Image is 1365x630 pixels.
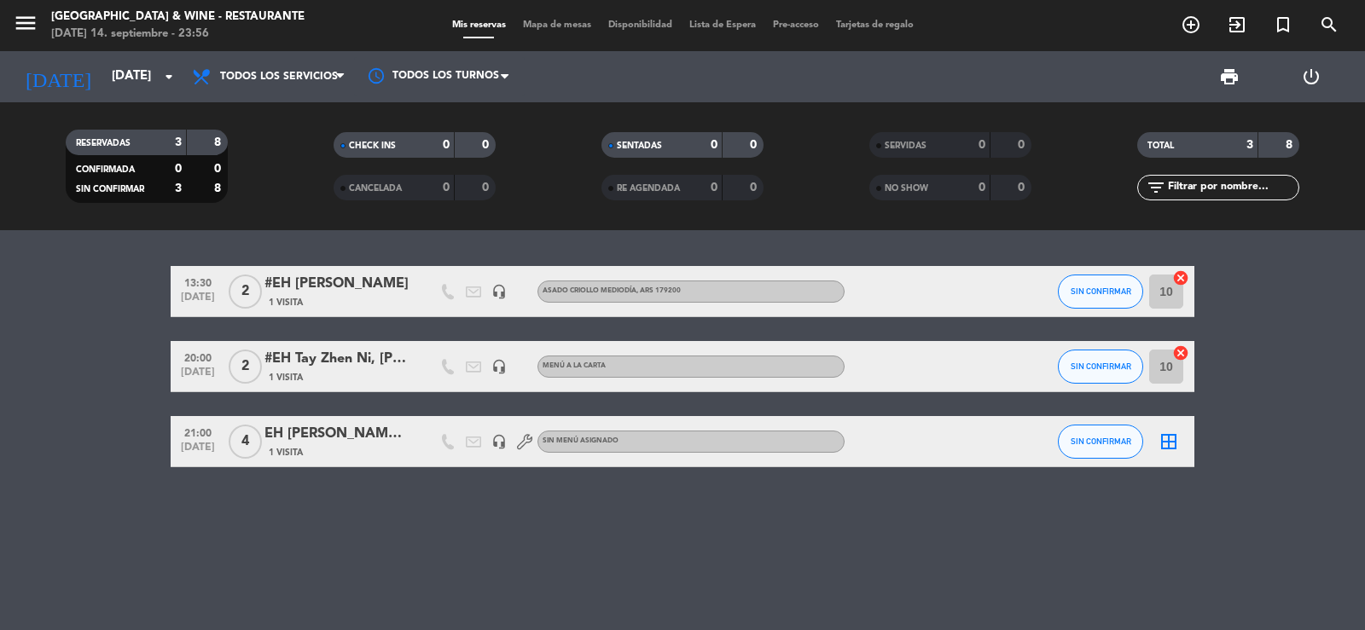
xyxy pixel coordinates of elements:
strong: 3 [175,182,182,194]
span: 1 Visita [269,446,303,459]
button: SIN CONFIRMAR [1058,275,1143,309]
i: cancel [1172,269,1189,286]
i: add_circle_outline [1181,14,1201,35]
i: filter_list [1146,177,1166,198]
strong: 0 [750,139,760,151]
strong: 3 [175,136,182,148]
span: 2 [229,275,262,309]
span: [DATE] [177,367,219,386]
div: #EH Tay Zhen Ni, [PERSON_NAME] [264,348,409,370]
span: ASADO CRIOLLO MEDIODÍA [543,287,681,294]
div: [GEOGRAPHIC_DATA] & Wine - Restaurante [51,9,305,26]
span: NO SHOW [885,184,928,193]
span: Pre-acceso [764,20,828,30]
div: EH [PERSON_NAME] V3 [264,423,409,445]
span: , ARS 179200 [636,287,681,294]
span: 2 [229,350,262,384]
strong: 8 [214,136,224,148]
span: 1 Visita [269,296,303,309]
span: print [1219,66,1240,87]
strong: 0 [711,182,717,194]
div: #EH [PERSON_NAME] [264,273,409,295]
span: Tarjetas de regalo [828,20,922,30]
span: Mapa de mesas [514,20,600,30]
strong: 0 [979,139,985,151]
span: 21:00 [177,422,219,442]
span: SIN CONFIRMAR [1071,361,1131,371]
span: SIN CONFIRMAR [1071,436,1131,446]
div: LOG OUT [1270,51,1352,102]
strong: 8 [214,182,224,194]
span: RESERVADAS [76,139,131,147]
span: RE AGENDADA [617,184,680,193]
span: SIN CONFIRMAR [1071,286,1131,296]
span: 13:30 [177,272,219,292]
i: headset_mic [491,434,507,449]
span: CHECK INS [349,142,396,150]
div: [DATE] 14. septiembre - 23:56 [51,26,305,43]
i: turned_in_not [1273,14,1293,35]
span: CANCELADA [349,184,402,193]
strong: 0 [1018,182,1028,194]
button: menu [13,10,38,42]
span: 20:00 [177,347,219,367]
i: headset_mic [491,359,507,374]
strong: 0 [443,182,450,194]
input: Filtrar por nombre... [1166,178,1298,197]
span: TOTAL [1147,142,1174,150]
strong: 0 [482,182,492,194]
strong: 0 [482,139,492,151]
i: search [1319,14,1339,35]
strong: 3 [1246,139,1253,151]
button: SIN CONFIRMAR [1058,425,1143,459]
strong: 0 [979,182,985,194]
i: cancel [1172,344,1189,361]
strong: 0 [750,182,760,194]
i: power_settings_new [1301,66,1321,87]
button: SIN CONFIRMAR [1058,350,1143,384]
strong: 0 [175,163,182,175]
span: SENTADAS [617,142,662,150]
span: 4 [229,425,262,459]
span: [DATE] [177,442,219,461]
span: CONFIRMADA [76,165,135,174]
span: SIN CONFIRMAR [76,185,144,194]
i: arrow_drop_down [159,66,179,87]
span: MENÚ A LA CARTA [543,362,606,369]
span: Sin menú asignado [543,437,619,444]
i: headset_mic [491,284,507,299]
i: border_all [1159,431,1179,452]
i: exit_to_app [1227,14,1247,35]
span: Todos los servicios [220,71,338,83]
strong: 0 [214,163,224,175]
strong: 8 [1286,139,1296,151]
span: SERVIDAS [885,142,926,150]
strong: 0 [711,139,717,151]
span: [DATE] [177,292,219,311]
span: Lista de Espera [681,20,764,30]
i: [DATE] [13,58,103,95]
span: Mis reservas [444,20,514,30]
strong: 0 [1018,139,1028,151]
strong: 0 [443,139,450,151]
span: Disponibilidad [600,20,681,30]
span: 1 Visita [269,371,303,384]
i: menu [13,10,38,36]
